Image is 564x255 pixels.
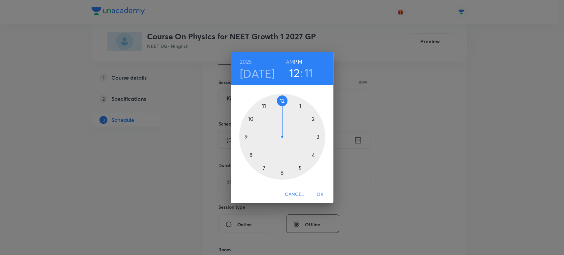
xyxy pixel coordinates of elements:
span: OK [312,190,328,199]
button: [DATE] [240,66,275,80]
button: OK [310,188,331,200]
button: Cancel [282,188,307,200]
button: 12 [289,66,300,80]
h3: : [300,66,303,80]
button: 11 [304,66,313,80]
span: Cancel [285,190,304,199]
button: AM [286,57,294,66]
button: PM [294,57,302,66]
button: 2025 [240,57,252,66]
